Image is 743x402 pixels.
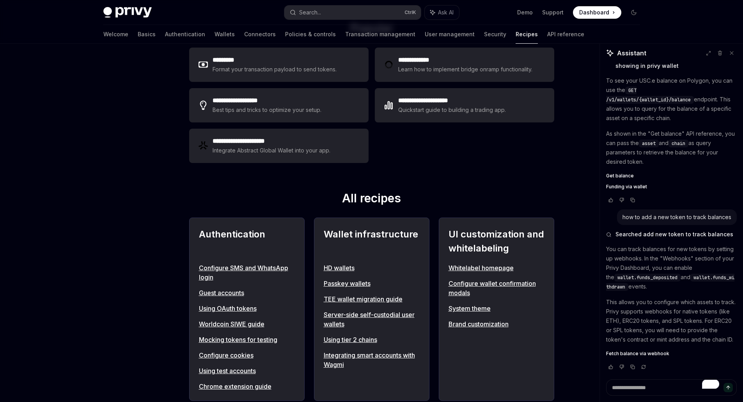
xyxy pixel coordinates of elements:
[425,5,459,19] button: Ask AI
[103,7,152,18] img: dark logo
[199,351,295,360] a: Configure cookies
[542,9,564,16] a: Support
[516,25,538,44] a: Recipes
[606,173,634,179] span: Get balance
[617,48,646,58] span: Assistant
[189,48,369,82] a: **** ****Format your transaction payload to send tokens.
[324,227,420,255] h2: Wallet infrastructure
[213,146,331,155] div: Integrate Abstract Global Wallet into your app.
[199,335,295,344] a: Mocking tokens for testing
[324,279,420,288] a: Passkey wallets
[449,227,544,255] h2: UI customization and whitelabeling
[215,25,235,44] a: Wallets
[449,263,544,273] a: Whitelabel homepage
[189,191,554,208] h2: All recipes
[375,48,554,82] a: **** **** ***Learn how to implement bridge onramp functionality.
[199,319,295,329] a: Worldcoin SIWE guide
[606,351,737,357] a: Fetch balance via webhook
[449,304,544,313] a: System theme
[425,25,475,44] a: User management
[573,6,621,19] a: Dashboard
[606,129,737,166] p: As shown in the "Get balance" API reference, you can pass the and as query parameters to retrieve...
[244,25,276,44] a: Connectors
[723,383,733,392] button: Send message
[547,25,584,44] a: API reference
[642,140,656,147] span: asset
[617,274,677,281] span: wallet.funds_deposited
[138,25,156,44] a: Basics
[324,335,420,344] a: Using tier 2 chains
[606,379,737,396] textarea: To enrich screen reader interactions, please activate Accessibility in Grammarly extension settings
[284,5,421,19] button: Search...CtrlK
[628,6,640,19] button: Toggle dark mode
[398,65,535,74] div: Learn how to implement bridge onramp functionality.
[606,76,737,123] p: To see your USC.e balance on Polygon, you can use the endpoint. This allows you to query for the ...
[672,140,685,147] span: chain
[324,351,420,369] a: Integrating smart accounts with Wagmi
[324,263,420,273] a: HD wallets
[199,382,295,391] a: Chrome extension guide
[199,288,295,298] a: Guest accounts
[199,304,295,313] a: Using OAuth tokens
[449,319,544,329] a: Brand customization
[449,279,544,298] a: Configure wallet confirmation modals
[622,213,731,221] div: how to add a new token to track balances
[199,366,295,375] a: Using test accounts
[165,25,205,44] a: Authentication
[517,9,533,16] a: Demo
[199,227,295,255] h2: Authentication
[103,25,128,44] a: Welcome
[606,244,737,291] p: You can track balances for new tokens by setting up webhooks. In the "Webhooks" section of your P...
[606,230,737,238] button: Searched add new token to track balances
[606,274,734,290] span: wallet.funds_withdrawn
[299,8,321,17] div: Search...
[345,25,415,44] a: Transaction management
[606,184,737,190] a: Funding via wallet
[606,351,669,357] span: Fetch balance via webhook
[324,310,420,329] a: Server-side self-custodial user wallets
[606,173,737,179] a: Get balance
[615,230,733,238] span: Searched add new token to track balances
[199,263,295,282] a: Configure SMS and WhatsApp login
[606,298,737,344] p: This allows you to configure which assets to track. Privy supports webhooks for native tokens (li...
[213,105,323,115] div: Best tips and tricks to optimize your setup.
[398,105,506,115] div: Quickstart guide to building a trading app.
[285,25,336,44] a: Policies & controls
[404,9,416,16] span: Ctrl K
[484,25,506,44] a: Security
[606,184,647,190] span: Funding via wallet
[438,9,454,16] span: Ask AI
[213,65,337,74] div: Format your transaction payload to send tokens.
[324,294,420,304] a: TEE wallet migration guide
[579,9,609,16] span: Dashboard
